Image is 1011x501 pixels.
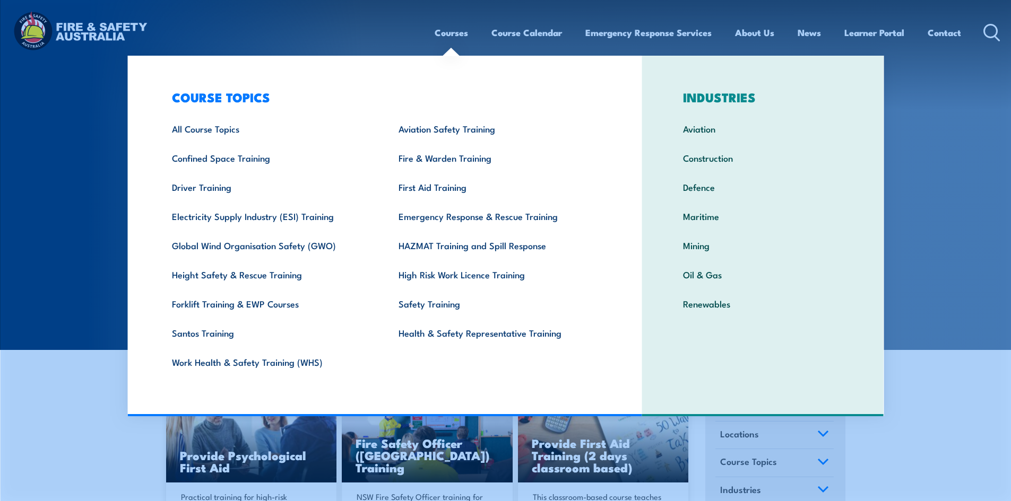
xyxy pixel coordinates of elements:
span: Industries [720,482,761,497]
a: Height Safety & Rescue Training [155,260,382,289]
img: Fire Safety Advisor [342,388,513,483]
a: Course Calendar [491,19,562,47]
span: Course Topics [720,454,777,469]
a: Aviation [667,114,859,143]
a: Global Wind Organisation Safety (GWO) [155,231,382,260]
a: Aviation Safety Training [382,114,609,143]
h3: Provide First Aid Training (2 days classroom based) [532,437,675,473]
img: Mental Health First Aid Training Course from Fire & Safety Australia [166,388,337,483]
a: Mining [667,231,859,260]
a: Construction [667,143,859,172]
a: Course Topics [715,449,834,477]
a: Emergency Response & Rescue Training [382,201,609,231]
a: Contact [928,19,961,47]
a: Provide Psychological First Aid [166,388,337,483]
a: HAZMAT Training and Spill Response [382,231,609,260]
h3: COURSE TOPICS [155,90,609,104]
a: All Course Topics [155,114,382,143]
a: Learner Portal [844,19,904,47]
a: Driver Training [155,172,382,201]
a: Work Health & Safety Training (WHS) [155,347,382,376]
a: Maritime [667,201,859,231]
span: Locations [720,427,759,441]
a: Fire & Warden Training [382,143,609,172]
a: Defence [667,172,859,201]
a: Safety Training [382,289,609,318]
a: About Us [735,19,774,47]
h3: Fire Safety Officer ([GEOGRAPHIC_DATA]) Training [356,437,499,473]
a: Emergency Response Services [585,19,712,47]
a: First Aid Training [382,172,609,201]
a: Forklift Training & EWP Courses [155,289,382,318]
a: Electricity Supply Industry (ESI) Training [155,201,382,231]
a: Renewables [667,289,859,318]
a: News [798,19,821,47]
img: Mental Health First Aid Training (Standard) – Classroom [518,388,689,483]
a: Fire Safety Officer ([GEOGRAPHIC_DATA]) Training [342,388,513,483]
h3: INDUSTRIES [667,90,859,104]
a: Santos Training [155,318,382,347]
a: Provide First Aid Training (2 days classroom based) [518,388,689,483]
h3: Provide Psychological First Aid [180,449,323,473]
a: Locations [715,421,834,449]
a: Oil & Gas [667,260,859,289]
a: High Risk Work Licence Training [382,260,609,289]
a: Health & Safety Representative Training [382,318,609,347]
a: Courses [435,19,468,47]
a: Confined Space Training [155,143,382,172]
